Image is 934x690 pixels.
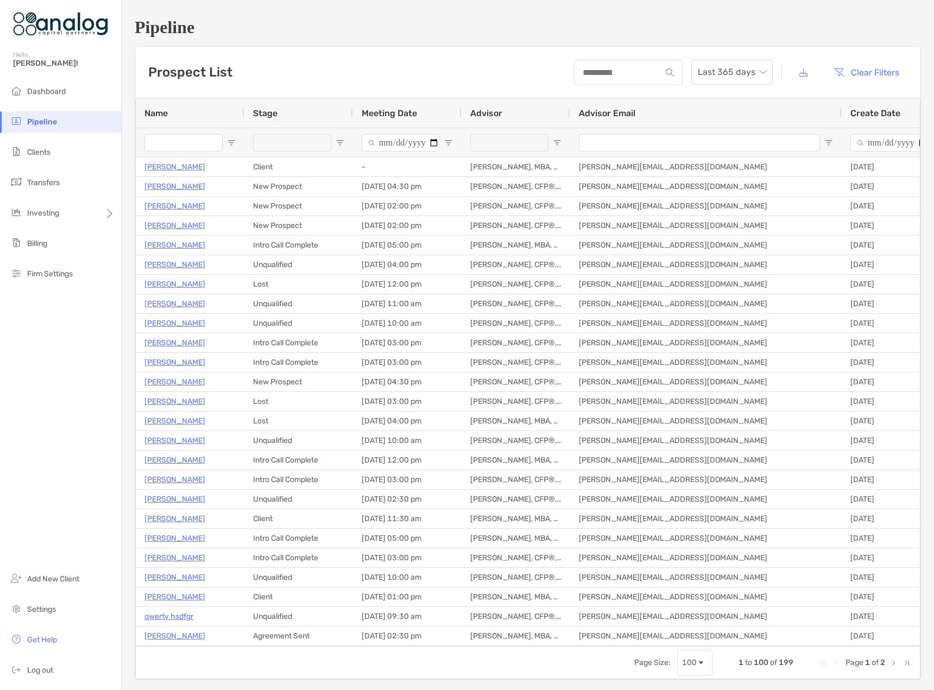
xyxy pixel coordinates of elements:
p: qwerty hsdfgr [144,610,193,623]
p: [PERSON_NAME] [144,453,205,467]
div: [PERSON_NAME][EMAIL_ADDRESS][DOMAIN_NAME] [570,607,842,626]
div: [PERSON_NAME][EMAIL_ADDRESS][DOMAIN_NAME] [570,412,842,431]
div: [PERSON_NAME][EMAIL_ADDRESS][DOMAIN_NAME] [570,587,842,606]
a: [PERSON_NAME] [144,160,205,174]
div: [PERSON_NAME], CFP®, CPA/PFS, CDFA [462,392,570,411]
div: [PERSON_NAME], CFP®, CPA/PFS, CDFA [462,431,570,450]
a: [PERSON_NAME] [144,629,205,643]
div: [DATE] 10:00 am [353,431,462,450]
div: Lost [244,275,353,294]
p: [PERSON_NAME] [144,219,205,232]
p: [PERSON_NAME] [144,356,205,369]
p: [PERSON_NAME] [144,180,205,193]
a: [PERSON_NAME] [144,238,205,252]
div: New Prospect [244,372,353,391]
div: New Prospect [244,197,353,216]
div: [DATE] 03:00 pm [353,333,462,352]
a: [PERSON_NAME] [144,199,205,213]
div: [PERSON_NAME], MBA, CFA [462,236,570,255]
div: [PERSON_NAME][EMAIL_ADDRESS][DOMAIN_NAME] [570,470,842,489]
span: Name [144,108,168,118]
div: [PERSON_NAME], CFP®, CPA/PFS, CDFA [462,275,570,294]
div: First Page [819,659,828,667]
img: dashboard icon [10,84,23,97]
div: Intro Call Complete [244,470,353,489]
div: [PERSON_NAME][EMAIL_ADDRESS][DOMAIN_NAME] [570,568,842,587]
div: [DATE] 04:00 pm [353,412,462,431]
span: Get Help [27,635,57,644]
span: to [745,658,752,667]
div: Intro Call Complete [244,529,353,548]
div: [PERSON_NAME], CFP®, CPA/PFS, CDFA [462,294,570,313]
img: add_new_client icon [10,572,23,585]
div: [PERSON_NAME][EMAIL_ADDRESS][DOMAIN_NAME] [570,529,842,548]
div: Page Size [677,650,712,676]
div: Lost [244,392,353,411]
a: [PERSON_NAME] [144,414,205,428]
div: [PERSON_NAME][EMAIL_ADDRESS][DOMAIN_NAME] [570,392,842,411]
div: [PERSON_NAME][EMAIL_ADDRESS][DOMAIN_NAME] [570,509,842,528]
a: [PERSON_NAME] [144,473,205,486]
div: [PERSON_NAME], MBA, CFA [462,509,570,528]
span: Create Date [850,108,900,118]
div: New Prospect [244,216,353,235]
a: [PERSON_NAME] [144,551,205,565]
div: [PERSON_NAME][EMAIL_ADDRESS][DOMAIN_NAME] [570,294,842,313]
img: pipeline icon [10,115,23,128]
div: Intro Call Complete [244,451,353,470]
a: [PERSON_NAME] [144,277,205,291]
a: [PERSON_NAME] [144,297,205,311]
p: [PERSON_NAME] [144,434,205,447]
span: Advisor [470,108,502,118]
span: [PERSON_NAME]! [13,59,115,68]
p: [PERSON_NAME] [144,571,205,584]
img: input icon [666,68,674,77]
div: [PERSON_NAME][EMAIL_ADDRESS][DOMAIN_NAME] [570,236,842,255]
input: Create Date Filter Input [850,134,929,151]
div: Client [244,509,353,528]
span: Dashboard [27,87,66,96]
a: [PERSON_NAME] [144,590,205,604]
button: Open Filter Menu [553,138,561,147]
a: [PERSON_NAME] [144,375,205,389]
div: [DATE] 04:30 pm [353,372,462,391]
img: logout icon [10,663,23,676]
div: [DATE] 05:00 pm [353,236,462,255]
div: [DATE] 05:00 pm [353,529,462,548]
div: [PERSON_NAME], MBA, CFA [462,157,570,176]
div: Intro Call Complete [244,333,353,352]
span: Investing [27,208,59,218]
span: Advisor Email [579,108,635,118]
div: Page Size: [634,658,671,667]
div: Last Page [903,659,911,667]
span: Transfers [27,178,60,187]
img: investing icon [10,206,23,219]
span: Log out [27,666,53,675]
div: [PERSON_NAME][EMAIL_ADDRESS][DOMAIN_NAME] [570,157,842,176]
div: Lost [244,412,353,431]
img: clients icon [10,145,23,158]
span: of [872,658,879,667]
div: [PERSON_NAME], CFP®, CPA/PFS, CDFA [462,255,570,274]
div: New Prospect [244,177,353,196]
a: [PERSON_NAME] [144,512,205,526]
h3: Prospect List [148,65,232,80]
div: Intro Call Complete [244,236,353,255]
div: [PERSON_NAME], CFP®, CPA/PFS, CDFA [462,314,570,333]
a: [PERSON_NAME] [144,492,205,506]
p: [PERSON_NAME] [144,395,205,408]
div: [PERSON_NAME][EMAIL_ADDRESS][DOMAIN_NAME] [570,314,842,333]
a: [PERSON_NAME] [144,316,205,330]
img: settings icon [10,602,23,615]
h1: Pipeline [135,17,921,37]
div: Unqualified [244,490,353,509]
